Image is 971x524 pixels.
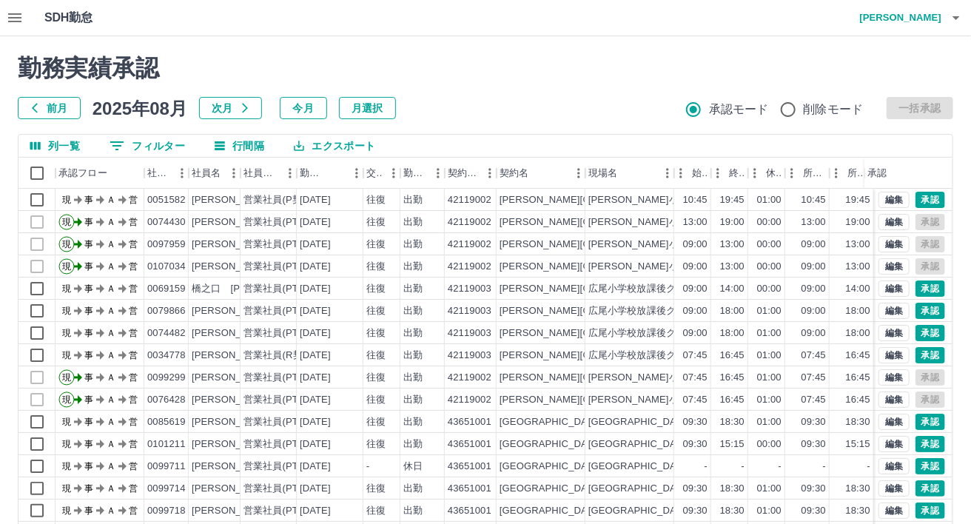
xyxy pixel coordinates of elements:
[223,162,245,184] button: メニュー
[403,215,423,229] div: 出勤
[500,193,682,207] div: [PERSON_NAME][GEOGRAPHIC_DATA]
[588,193,756,207] div: [PERSON_NAME]小学校放課後クラブ
[147,193,186,207] div: 0051582
[448,326,491,340] div: 42119003
[62,261,71,272] text: 現
[915,414,945,430] button: 承認
[588,260,756,274] div: [PERSON_NAME]小学校放課後クラブ
[129,306,138,316] text: 営
[720,437,745,451] div: 15:15
[846,260,870,274] div: 13:00
[366,415,386,429] div: 往復
[62,372,71,383] text: 現
[107,350,115,360] text: Ａ
[192,371,272,385] div: [PERSON_NAME]
[915,192,945,208] button: 承認
[448,260,491,274] div: 42119002
[62,239,71,249] text: 現
[720,282,745,296] div: 14:00
[403,437,423,451] div: 出勤
[129,372,138,383] text: 営
[802,193,826,207] div: 10:45
[366,158,383,189] div: 交通費
[107,394,115,405] text: Ａ
[878,436,910,452] button: 編集
[448,437,491,451] div: 43651001
[448,282,491,296] div: 42119003
[147,460,186,474] div: 0099711
[107,217,115,227] text: Ａ
[427,162,449,184] button: メニュー
[448,349,491,363] div: 42119003
[366,326,386,340] div: 往復
[300,158,325,189] div: 勤務日
[588,304,696,318] div: 広尾小学校放課後クラブ
[757,415,782,429] div: 01:00
[915,303,945,319] button: 承認
[403,304,423,318] div: 出勤
[243,349,315,363] div: 営業社員(R契約)
[192,415,272,429] div: [PERSON_NAME]
[588,158,617,189] div: 現場名
[147,238,186,252] div: 0097959
[757,215,782,229] div: 00:00
[915,503,945,519] button: 承認
[243,282,321,296] div: 営業社員(PT契約)
[500,215,682,229] div: [PERSON_NAME][GEOGRAPHIC_DATA]
[129,439,138,449] text: 営
[588,393,756,407] div: [PERSON_NAME]小学校放課後クラブ
[243,415,321,429] div: 営業社員(PT契約)
[878,214,910,230] button: 編集
[403,371,423,385] div: 出勤
[300,460,331,474] div: [DATE]
[683,304,708,318] div: 09:00
[720,215,745,229] div: 19:00
[804,101,864,118] span: 削除モード
[683,282,708,296] div: 09:00
[711,158,748,189] div: 終業
[757,260,782,274] div: 00:00
[403,326,423,340] div: 出勤
[757,371,782,385] div: 01:00
[915,458,945,474] button: 承認
[683,393,708,407] div: 07:45
[445,158,497,189] div: 契約コード
[107,328,115,338] text: Ａ
[192,326,272,340] div: [PERSON_NAME]
[766,158,782,189] div: 休憩
[403,415,423,429] div: 出勤
[500,349,682,363] div: [PERSON_NAME][GEOGRAPHIC_DATA]
[403,282,423,296] div: 出勤
[720,238,745,252] div: 13:00
[192,460,272,474] div: [PERSON_NAME]
[192,393,272,407] div: [PERSON_NAME]
[203,135,276,157] button: 行間隔
[280,97,327,119] button: 今月
[846,326,870,340] div: 18:00
[683,349,708,363] div: 07:45
[757,393,782,407] div: 01:00
[585,158,674,189] div: 現場名
[588,371,756,385] div: [PERSON_NAME]小学校放課後クラブ
[720,415,745,429] div: 18:30
[802,415,826,429] div: 09:30
[803,158,827,189] div: 所定開始
[18,97,81,119] button: 前月
[588,326,696,340] div: 広尾小学校放課後クラブ
[802,437,826,451] div: 09:30
[192,260,272,274] div: [PERSON_NAME]
[802,349,826,363] div: 07:45
[757,282,782,296] div: 00:00
[683,415,708,429] div: 09:30
[846,437,870,451] div: 15:15
[243,460,321,474] div: 営業社員(PT契約)
[84,283,93,294] text: 事
[674,158,711,189] div: 始業
[366,437,386,451] div: 往復
[847,158,871,189] div: 所定終業
[500,238,682,252] div: [PERSON_NAME][GEOGRAPHIC_DATA]
[757,326,782,340] div: 01:00
[192,158,221,189] div: 社員名
[500,304,682,318] div: [PERSON_NAME][GEOGRAPHIC_DATA]
[878,414,910,430] button: 編集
